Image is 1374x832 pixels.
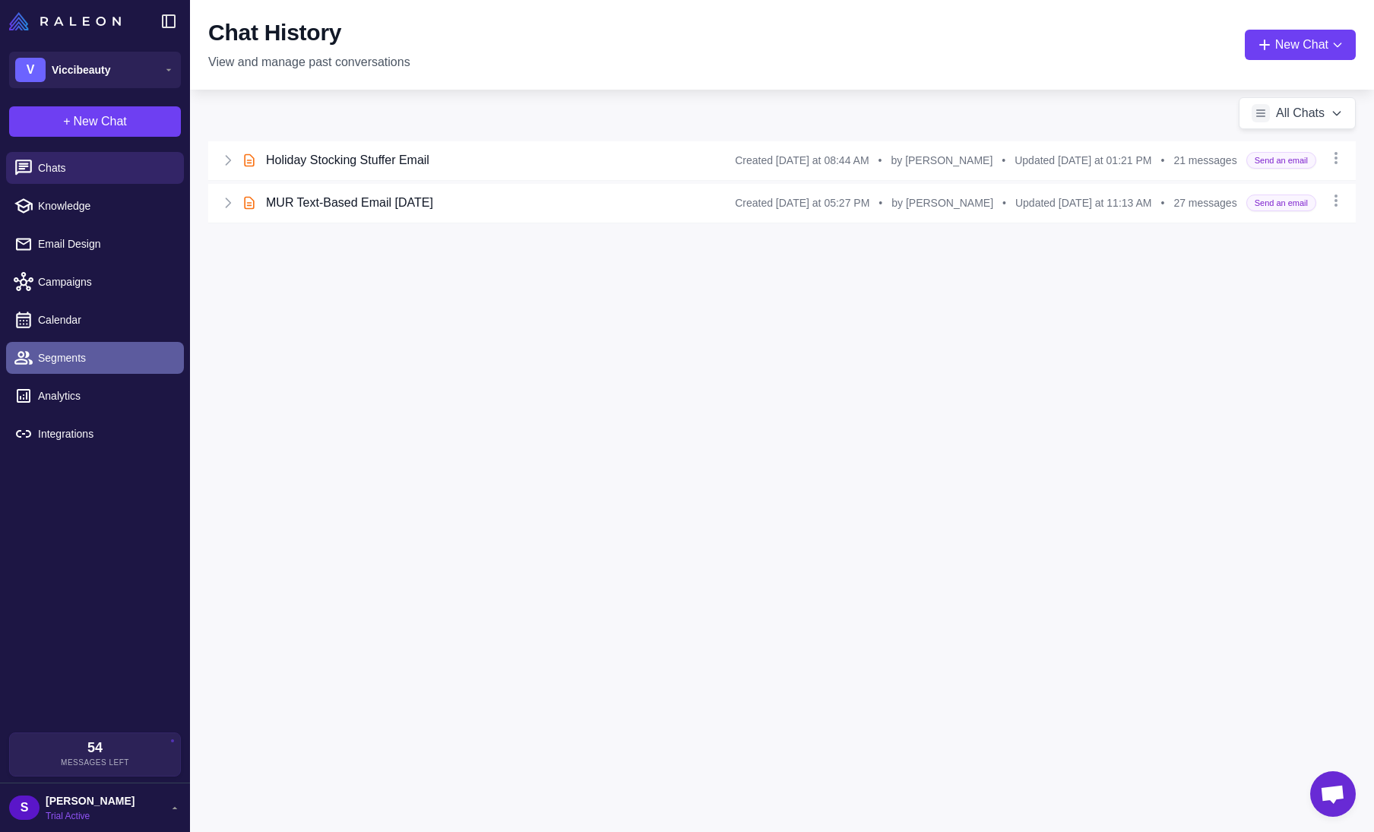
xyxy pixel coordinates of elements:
[87,741,103,754] span: 54
[63,112,70,131] span: +
[6,266,184,298] a: Campaigns
[9,52,181,88] button: VViccibeauty
[38,198,172,214] span: Knowledge
[1160,195,1164,211] span: •
[208,53,410,71] p: View and manage past conversations
[1246,195,1316,212] span: Send an email
[38,350,172,366] span: Segments
[38,312,172,328] span: Calendar
[1173,195,1236,211] span: 27 messages
[879,195,882,211] span: •
[1015,195,1152,211] span: Updated [DATE] at 11:13 AM
[1245,30,1356,60] button: New Chat
[6,228,184,260] a: Email Design
[38,160,172,176] span: Chats
[1246,152,1316,169] span: Send an email
[46,809,135,823] span: Trial Active
[208,18,341,47] h1: Chat History
[1239,97,1356,129] button: All Chats
[1015,152,1151,169] span: Updated [DATE] at 01:21 PM
[6,380,184,412] a: Analytics
[6,304,184,336] a: Calendar
[46,792,135,809] span: [PERSON_NAME]
[1002,152,1005,169] span: •
[1173,152,1236,169] span: 21 messages
[266,151,429,169] h3: Holiday Stocking Stuffer Email
[6,418,184,450] a: Integrations
[6,190,184,222] a: Knowledge
[61,757,129,768] span: Messages Left
[38,274,172,290] span: Campaigns
[38,425,172,442] span: Integrations
[9,106,181,137] button: +New Chat
[879,152,882,169] span: •
[6,152,184,184] a: Chats
[74,112,127,131] span: New Chat
[38,236,172,252] span: Email Design
[9,12,121,30] img: Raleon Logo
[1160,152,1164,169] span: •
[1002,195,1006,211] span: •
[15,58,46,82] div: V
[735,152,869,169] span: Created [DATE] at 08:44 AM
[9,12,127,30] a: Raleon Logo
[266,194,433,212] h3: MUR Text-Based Email [DATE]
[38,388,172,404] span: Analytics
[52,62,111,78] span: Viccibeauty
[9,796,40,820] div: S
[6,342,184,374] a: Segments
[735,195,869,211] span: Created [DATE] at 05:27 PM
[891,195,993,211] span: by [PERSON_NAME]
[1310,771,1356,817] div: Open chat
[891,152,993,169] span: by [PERSON_NAME]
